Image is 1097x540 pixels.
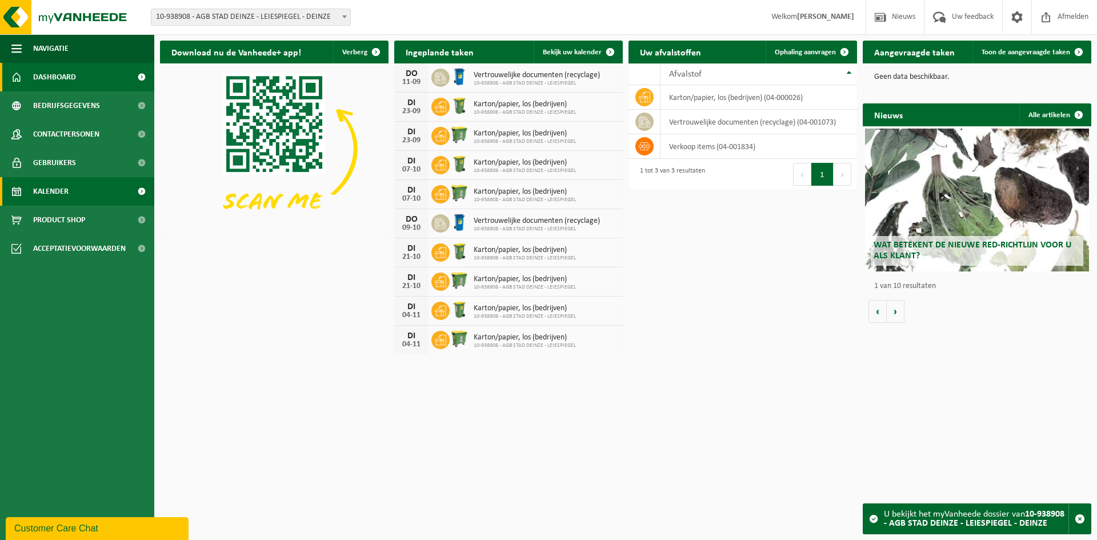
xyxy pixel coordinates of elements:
[450,242,469,261] img: WB-0240-HPE-GN-51
[863,41,966,63] h2: Aangevraagde taken
[474,100,576,109] span: Karton/papier, los (bedrijven)
[884,510,1064,528] strong: 10-938908 - AGB STAD DEINZE - LEIESPIEGEL - DEINZE
[33,206,85,234] span: Product Shop
[151,9,351,26] span: 10-938908 - AGB STAD DEINZE - LEIESPIEGEL - DEINZE
[797,13,854,21] strong: [PERSON_NAME]
[660,110,857,134] td: vertrouwelijke documenten (recyclage) (04-001073)
[474,342,576,349] span: 10-938908 - AGB STAD DEINZE - LEIESPIEGEL
[450,183,469,203] img: WB-0770-HPE-GN-51
[669,70,702,79] span: Afvalstof
[450,213,469,232] img: WB-0240-HPE-BE-09
[887,300,904,323] button: Volgende
[400,253,423,261] div: 21-10
[400,157,423,166] div: DI
[400,69,423,78] div: DO
[6,515,191,540] iframe: chat widget
[474,226,600,233] span: 10-938908 - AGB STAD DEINZE - LEIESPIEGEL
[834,163,851,186] button: Next
[400,302,423,311] div: DI
[33,34,69,63] span: Navigatie
[450,67,469,86] img: WB-0240-HPE-BE-09
[474,129,576,138] span: Karton/papier, los (bedrijven)
[474,304,576,313] span: Karton/papier, los (bedrijven)
[474,255,576,262] span: 10-938908 - AGB STAD DEINZE - LEIESPIEGEL
[400,224,423,232] div: 09-10
[400,331,423,341] div: DI
[33,91,100,120] span: Bedrijfsgegevens
[474,217,600,226] span: Vertrouwelijke documenten (recyclage)
[151,9,350,25] span: 10-938908 - AGB STAD DEINZE - LEIESPIEGEL - DEINZE
[33,120,99,149] span: Contactpersonen
[450,300,469,319] img: WB-0240-HPE-GN-51
[33,149,76,177] span: Gebruikers
[394,41,485,63] h2: Ingeplande taken
[884,504,1068,534] div: U bekijkt het myVanheede dossier van
[400,341,423,349] div: 04-11
[333,41,387,63] button: Verberg
[775,49,836,56] span: Ophaling aanvragen
[474,80,600,87] span: 10-938908 - AGB STAD DEINZE - LEIESPIEGEL
[33,63,76,91] span: Dashboard
[474,71,600,80] span: Vertrouwelijke documenten (recyclage)
[400,137,423,145] div: 23-09
[400,166,423,174] div: 07-10
[450,329,469,349] img: WB-0770-HPE-GN-51
[474,197,576,203] span: 10-938908 - AGB STAD DEINZE - LEIESPIEGEL
[982,49,1070,56] span: Toon de aangevraagde taken
[400,107,423,115] div: 23-09
[474,187,576,197] span: Karton/papier, los (bedrijven)
[400,195,423,203] div: 07-10
[474,138,576,145] span: 10-938908 - AGB STAD DEINZE - LEIESPIEGEL
[660,85,857,110] td: karton/papier, los (bedrijven) (04-000026)
[874,73,1080,81] p: Geen data beschikbaar.
[400,282,423,290] div: 21-10
[400,311,423,319] div: 04-11
[874,241,1071,261] span: Wat betekent de nieuwe RED-richtlijn voor u als klant?
[474,246,576,255] span: Karton/papier, los (bedrijven)
[400,78,423,86] div: 11-09
[33,234,126,263] span: Acceptatievoorwaarden
[474,284,576,291] span: 10-938908 - AGB STAD DEINZE - LEIESPIEGEL
[160,63,389,235] img: Download de VHEPlus App
[863,103,914,126] h2: Nieuws
[474,333,576,342] span: Karton/papier, los (bedrijven)
[400,244,423,253] div: DI
[400,273,423,282] div: DI
[474,167,576,174] span: 10-938908 - AGB STAD DEINZE - LEIESPIEGEL
[33,177,69,206] span: Kalender
[400,186,423,195] div: DI
[543,49,602,56] span: Bekijk uw kalender
[342,49,367,56] span: Verberg
[865,129,1089,271] a: Wat betekent de nieuwe RED-richtlijn voor u als klant?
[660,134,857,159] td: verkoop items (04-001834)
[534,41,622,63] a: Bekijk uw kalender
[1019,103,1090,126] a: Alle artikelen
[793,163,811,186] button: Previous
[972,41,1090,63] a: Toon de aangevraagde taken
[450,154,469,174] img: WB-0240-HPE-GN-51
[400,98,423,107] div: DI
[160,41,313,63] h2: Download nu de Vanheede+ app!
[450,271,469,290] img: WB-0770-HPE-GN-51
[474,275,576,284] span: Karton/papier, los (bedrijven)
[450,125,469,145] img: WB-0770-HPE-GN-51
[811,163,834,186] button: 1
[450,96,469,115] img: WB-0240-HPE-GN-51
[868,300,887,323] button: Vorige
[474,313,576,320] span: 10-938908 - AGB STAD DEINZE - LEIESPIEGEL
[400,215,423,224] div: DO
[474,109,576,116] span: 10-938908 - AGB STAD DEINZE - LEIESPIEGEL
[474,158,576,167] span: Karton/papier, los (bedrijven)
[634,162,705,187] div: 1 tot 3 van 3 resultaten
[400,127,423,137] div: DI
[766,41,856,63] a: Ophaling aanvragen
[874,282,1086,290] p: 1 van 10 resultaten
[628,41,712,63] h2: Uw afvalstoffen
